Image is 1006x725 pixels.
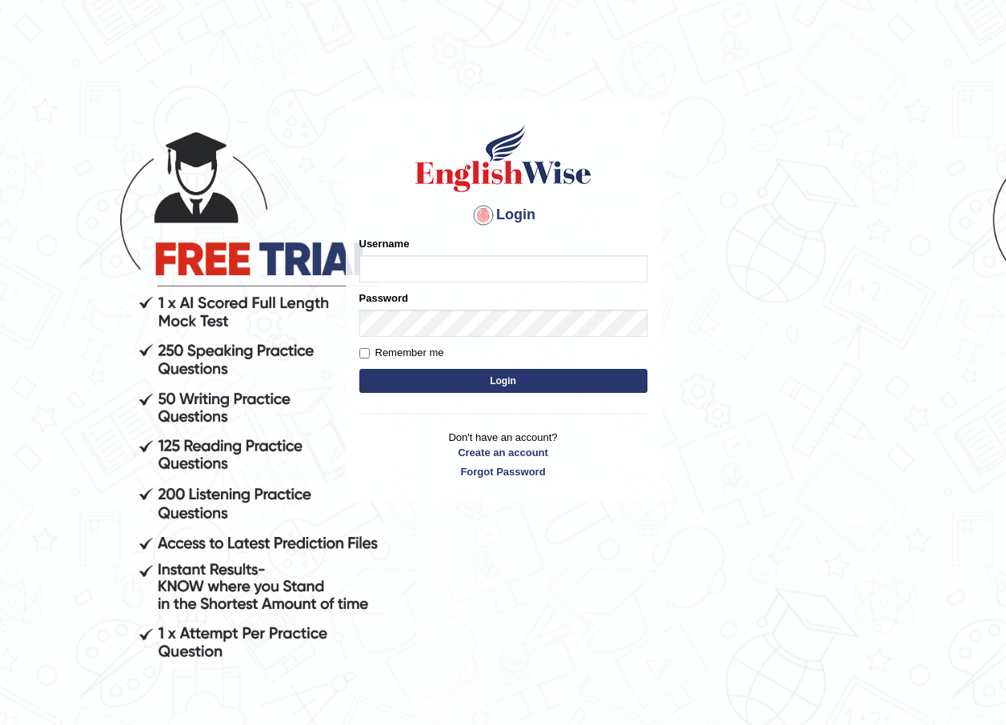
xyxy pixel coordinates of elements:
label: Password [359,290,408,306]
label: Remember me [359,345,444,361]
h4: Login [359,202,647,228]
label: Username [359,236,410,251]
input: Remember me [359,348,370,358]
img: Logo of English Wise sign in for intelligent practice with AI [412,122,595,194]
a: Forgot Password [359,464,647,479]
p: Don't have an account? [359,430,647,479]
a: Create an account [359,445,647,460]
button: Login [359,369,647,393]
